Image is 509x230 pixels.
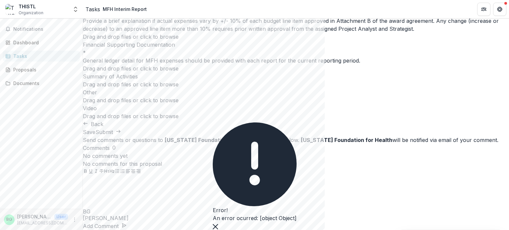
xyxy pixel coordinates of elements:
[83,120,103,128] button: Back
[17,213,52,220] p: [PERSON_NAME]
[83,88,509,96] p: Other
[83,152,509,160] p: No comments yet
[85,4,149,14] nav: breadcrumb
[165,137,256,143] strong: [US_STATE] Foundation for Health
[83,41,509,49] p: Financial Supporting Documentation
[83,57,509,65] div: General ledger detail for MFH expenses should be provided with each report for the current report...
[3,51,80,62] a: Tasks
[17,220,68,226] p: [EMAIL_ADDRESS][DOMAIN_NAME]
[83,72,509,80] p: Summary of Activities
[83,214,509,222] p: [PERSON_NAME]
[85,5,100,13] a: Tasks
[83,65,179,72] p: Drag and drop files or
[83,144,110,152] h2: Comments
[140,97,179,104] span: click to browse
[83,168,88,176] button: Bold
[13,66,75,73] div: Proposals
[83,136,509,144] div: Send comments or questions to in the box below. will be notified via email of your comment.
[99,168,104,176] button: Strike
[109,168,115,176] button: Heading 2
[131,168,136,176] button: Align Center
[83,96,179,104] p: Drag and drop files or
[19,3,43,10] div: THISTL
[6,217,12,222] div: Beth Gombos
[93,168,99,176] button: Italicize
[112,145,116,151] span: 0
[120,168,125,176] button: Ordered List
[13,80,75,87] div: Documents
[3,24,80,34] button: Notifications
[83,33,179,41] p: Drag and drop files or
[140,33,179,40] span: click to browse
[88,168,93,176] button: Underline
[104,168,109,176] button: Heading 1
[71,216,79,224] button: More
[83,209,509,214] div: Beth Gombos
[13,53,75,60] div: Tasks
[83,80,179,88] p: Drag and drop files or
[71,3,80,16] button: Open entity switcher
[83,104,509,112] p: Video
[493,3,506,16] button: Get Help
[140,65,179,72] span: click to browse
[477,3,490,16] button: Partners
[95,128,121,136] button: Submit
[115,168,120,176] button: Bullet List
[140,81,179,88] span: click to browse
[3,64,80,75] a: Proposals
[83,112,179,120] p: Drag and drop files or
[83,128,95,136] button: Save
[83,160,509,168] p: No comments for this proposal
[3,78,80,89] a: Documents
[54,214,68,220] p: User
[13,39,75,46] div: Dashboard
[83,17,509,33] div: Provide a brief explanation if actual expenses vary by +/- 10% of each budget line item approved ...
[125,168,131,176] button: Align Left
[13,26,77,32] span: Notifications
[3,37,80,48] a: Dashboard
[140,113,179,119] span: click to browse
[83,222,127,230] button: Add Comment
[301,137,392,143] strong: [US_STATE] Foundation for Health
[103,6,147,13] div: MFH Interim Report
[19,10,43,16] span: Organization
[136,168,141,176] button: Align Right
[5,4,16,15] img: THISTL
